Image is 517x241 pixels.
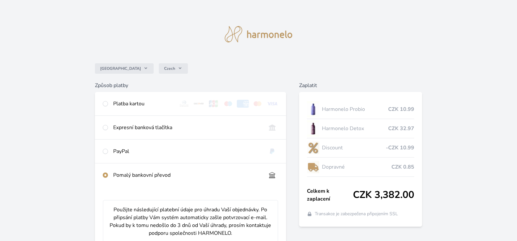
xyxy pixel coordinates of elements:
[307,140,319,156] img: discount-lo.png
[299,82,422,89] h6: Zaplatit
[237,100,249,108] img: amex.svg
[266,100,278,108] img: visa.svg
[388,105,414,113] span: CZK 10.99
[109,206,272,237] p: Použijte následující platební údaje pro úhradu Vaší objednávky. Po připsání platby Vám systém aut...
[207,100,220,108] img: jcb.svg
[322,144,386,152] span: Discount
[193,100,205,108] img: discover.svg
[322,163,391,171] span: Dopravné
[251,100,264,108] img: mc.svg
[113,147,261,155] div: PayPal
[322,125,388,132] span: Harmonelo Detox
[159,63,188,74] button: Czech
[391,163,414,171] span: CZK 0.85
[266,147,278,155] img: paypal.svg
[307,101,319,117] img: CLEAN_PROBIO_se_stinem_x-lo.jpg
[113,124,261,131] div: Expresní banková tlačítka
[307,187,353,203] span: Celkem k zaplacení
[95,82,286,89] h6: Způsob platby
[322,105,388,113] span: Harmonelo Probio
[95,63,154,74] button: [GEOGRAPHIC_DATA]
[113,100,173,108] div: Platba kartou
[178,100,190,108] img: diners.svg
[353,189,414,201] span: CZK 3,382.00
[307,120,319,137] img: DETOX_se_stinem_x-lo.jpg
[266,124,278,131] img: onlineBanking_CZ.svg
[386,144,414,152] span: -CZK 10.99
[225,26,293,42] img: logo.svg
[315,211,398,217] span: Transakce je zabezpečena připojením SSL
[222,100,234,108] img: maestro.svg
[388,125,414,132] span: CZK 32.97
[113,171,261,179] div: Pomalý bankovní převod
[164,66,175,71] span: Czech
[100,66,141,71] span: [GEOGRAPHIC_DATA]
[266,171,278,179] img: bankTransfer_IBAN.svg
[307,159,319,175] img: delivery-lo.png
